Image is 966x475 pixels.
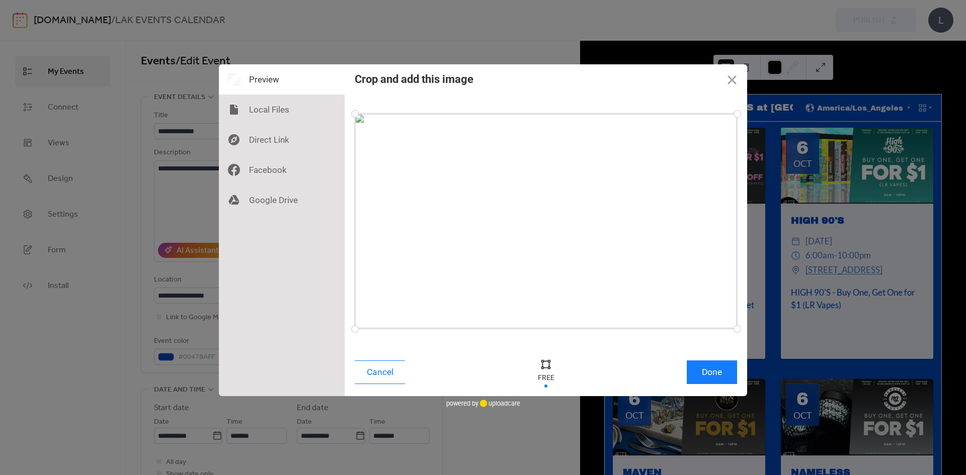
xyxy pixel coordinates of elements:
[478,400,520,407] a: uploadcare
[446,396,520,411] div: powered by
[687,360,737,384] button: Done
[355,73,473,85] div: Crop and add this image
[219,185,345,215] div: Google Drive
[219,155,345,185] div: Facebook
[219,94,345,125] div: Local Files
[219,64,345,94] div: Preview
[717,64,747,94] button: Close
[355,360,405,384] button: Cancel
[219,125,345,155] div: Direct Link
